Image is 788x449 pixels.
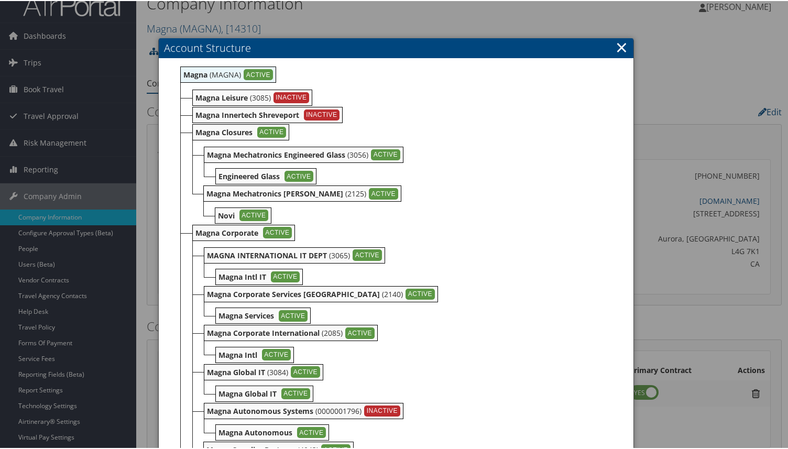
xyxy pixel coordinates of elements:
b: Magna Corporate International [207,327,320,337]
a: × [616,36,628,57]
b: Magna Mechatronics [PERSON_NAME] [206,188,343,198]
div: ACTIVE [371,148,400,160]
div: ACTIVE [263,226,292,237]
div: (0000001796) [204,402,403,418]
h3: Account Structure [159,37,633,57]
b: Magna Global IT [207,366,265,376]
div: ACTIVE [279,309,308,321]
div: ACTIVE [262,348,291,359]
div: (3065) [204,246,385,262]
div: (3085) [192,89,313,105]
div: ACTIVE [291,365,320,377]
div: INACTIVE [364,404,400,416]
b: Magna [183,69,207,79]
div: (3084) [204,363,323,379]
div: ACTIVE [239,209,269,220]
div: (3056) [204,146,403,162]
b: Magna Closures [195,126,253,136]
b: MAGNA INTERNATIONAL IT DEPT [207,249,327,259]
div: ACTIVE [297,426,326,437]
b: Magna Autonomous [218,426,292,436]
b: Magna Global IT [218,388,277,398]
div: ACTIVE [244,68,273,80]
div: ACTIVE [284,170,314,181]
div: ACTIVE [353,248,382,260]
b: Magna Autonomous Systems [207,405,313,415]
div: (2085) [204,324,378,340]
b: Engineered Glass [218,170,280,180]
b: Magna Services [218,310,274,320]
b: Magna Leisure [195,92,248,102]
div: ACTIVE [281,387,311,399]
div: (MAGNA) [180,65,276,82]
div: (2140) [204,285,438,301]
div: ACTIVE [369,187,398,199]
b: Magna Innertech Shreveport [195,109,299,119]
div: INACTIVE [273,91,310,103]
div: INACTIVE [304,108,340,120]
div: ACTIVE [406,288,435,299]
b: Magna Corporate [195,227,258,237]
b: Novi [218,210,235,220]
b: Magna Intl IT [218,271,266,281]
div: ACTIVE [257,126,287,137]
div: ACTIVE [271,270,300,282]
b: Magna Mechatronics Engineered Glass [207,149,345,159]
div: ACTIVE [345,326,375,338]
div: (2125) [203,184,401,201]
b: Magna Corporate Services [GEOGRAPHIC_DATA] [207,288,380,298]
b: Magna Intl [218,349,257,359]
